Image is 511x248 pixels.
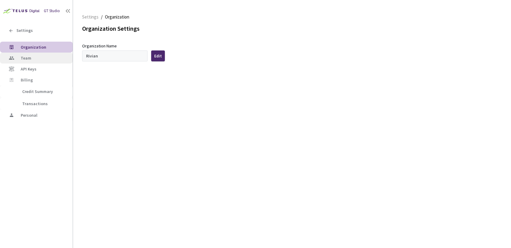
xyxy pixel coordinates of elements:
[21,66,36,72] span: API Keys
[21,77,33,83] span: Billing
[44,8,60,14] div: GT Studio
[81,13,100,20] a: Settings
[82,24,502,33] div: Organization Settings
[16,28,33,33] span: Settings
[82,43,117,49] div: Organization Name
[82,13,99,21] span: Settings
[22,89,53,94] span: Credit Summary
[82,50,148,61] input: Enter organization name
[21,112,37,118] span: Personal
[154,53,162,58] div: Edit
[105,13,129,21] span: Organization
[21,44,46,50] span: Organization
[22,101,48,106] span: Transactions
[101,13,103,21] li: /
[21,55,31,61] span: Team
